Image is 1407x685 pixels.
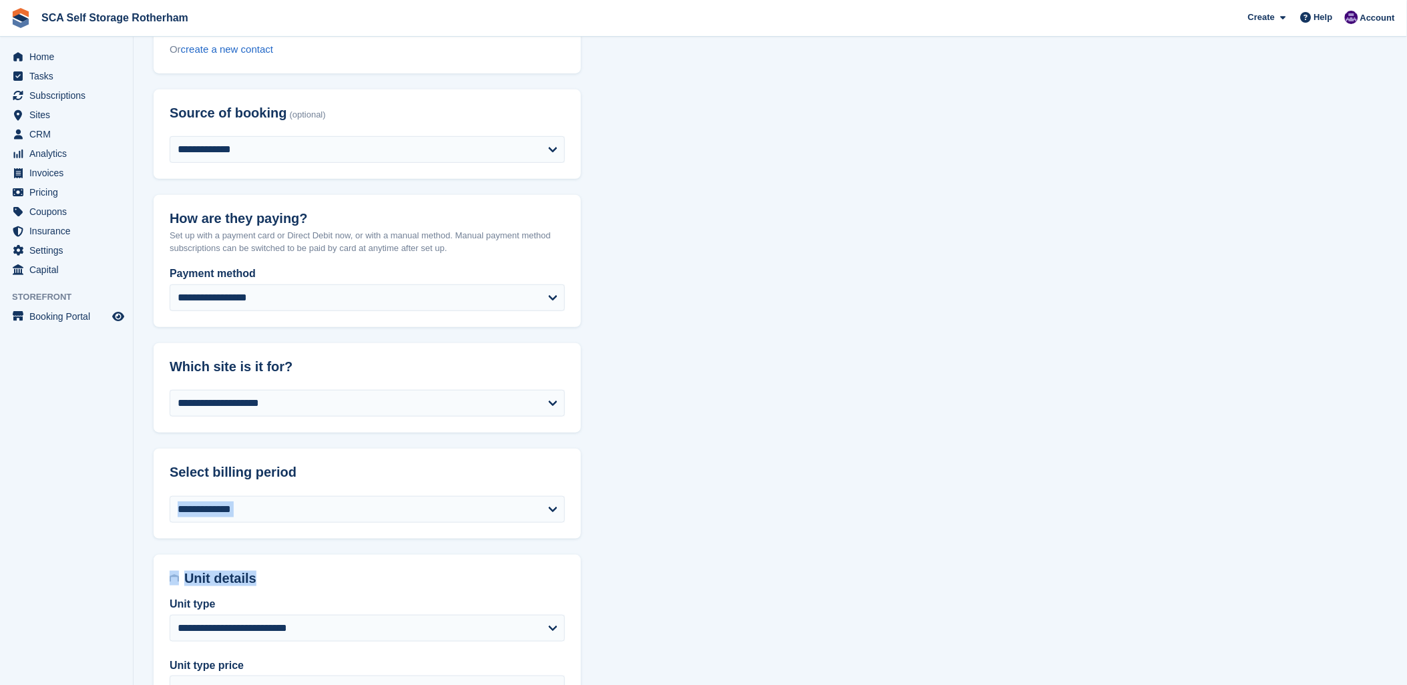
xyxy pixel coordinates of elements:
[170,596,565,612] label: Unit type
[170,571,179,586] img: unit-details-icon-595b0c5c156355b767ba7b61e002efae458ec76ed5ec05730b8e856ff9ea34a9.svg
[29,144,110,163] span: Analytics
[29,183,110,202] span: Pricing
[1360,11,1395,25] span: Account
[29,105,110,124] span: Sites
[170,105,287,121] span: Source of booking
[290,110,326,120] span: (optional)
[7,144,126,163] a: menu
[1314,11,1333,24] span: Help
[29,202,110,221] span: Coupons
[7,241,126,260] a: menu
[29,67,110,85] span: Tasks
[170,359,565,375] h2: Which site is it for?
[170,229,565,255] p: Set up with a payment card or Direct Debit now, or with a manual method. Manual payment method su...
[29,260,110,279] span: Capital
[1345,11,1358,24] img: Kelly Neesham
[1248,11,1275,24] span: Create
[181,43,273,55] a: create a new contact
[29,307,110,326] span: Booking Portal
[7,202,126,221] a: menu
[29,164,110,182] span: Invoices
[29,125,110,144] span: CRM
[7,105,126,124] a: menu
[7,307,126,326] a: menu
[29,86,110,105] span: Subscriptions
[7,47,126,66] a: menu
[170,658,565,674] label: Unit type price
[7,125,126,144] a: menu
[36,7,194,29] a: SCA Self Storage Rotherham
[110,308,126,324] a: Preview store
[7,260,126,279] a: menu
[7,222,126,240] a: menu
[7,183,126,202] a: menu
[170,266,565,282] label: Payment method
[184,571,565,586] h2: Unit details
[7,164,126,182] a: menu
[7,86,126,105] a: menu
[170,211,565,226] h2: How are they paying?
[11,8,31,28] img: stora-icon-8386f47178a22dfd0bd8f6a31ec36ba5ce8667c1dd55bd0f319d3a0aa187defe.svg
[29,47,110,66] span: Home
[12,290,133,304] span: Storefront
[170,465,565,480] h2: Select billing period
[29,222,110,240] span: Insurance
[7,67,126,85] a: menu
[170,42,565,57] div: Or
[29,241,110,260] span: Settings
